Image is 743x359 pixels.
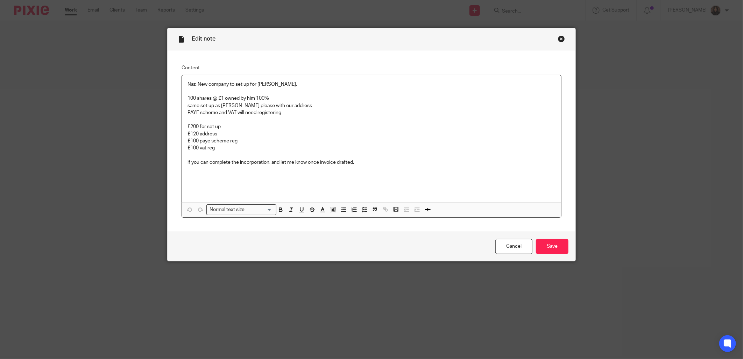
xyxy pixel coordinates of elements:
[187,123,556,130] p: £200 for set up
[187,145,556,152] p: £100 vat reg
[495,239,532,254] a: Cancel
[206,204,276,215] div: Search for option
[192,36,215,42] span: Edit note
[187,131,556,138] p: £120 address
[187,159,556,166] p: if you can complete the incorporation, and let me know once invoice drafted.
[208,206,246,213] span: Normal text size
[187,109,556,116] p: PAYE scheme and VAT will need registering
[187,95,556,102] p: 100 shares @ £1 owned by him 100%
[247,206,272,213] input: Search for option
[187,138,556,145] p: £100 paye scheme reg
[187,81,556,88] p: Naz, New company to set up for [PERSON_NAME],
[187,102,556,109] p: same set up as [PERSON_NAME] please with our address
[536,239,568,254] input: Save
[182,64,561,71] label: Content
[558,35,565,42] div: Close this dialog window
